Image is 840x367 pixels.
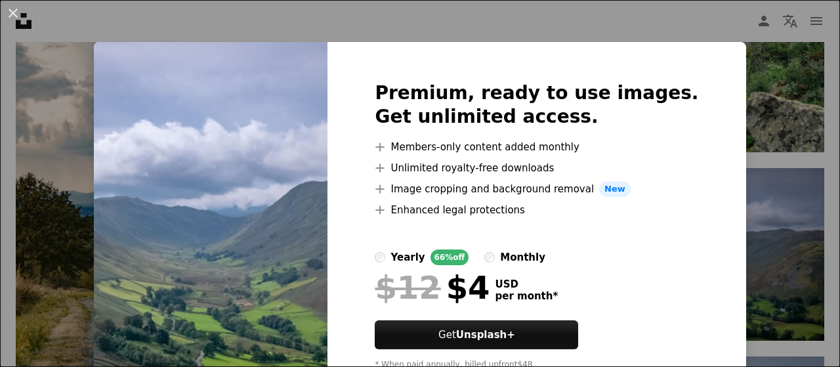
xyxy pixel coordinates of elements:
li: Members-only content added monthly [375,139,698,155]
div: yearly [390,249,425,265]
span: New [599,181,631,197]
div: monthly [500,249,545,265]
input: monthly [484,252,495,263]
span: $12 [375,270,440,305]
input: yearly66%off [375,252,385,263]
li: Image cropping and background removal [375,181,698,197]
li: Unlimited royalty-free downloads [375,160,698,176]
button: GetUnsplash+ [375,320,578,349]
h2: Premium, ready to use images. Get unlimited access. [375,81,698,129]
strong: Unsplash+ [456,329,515,341]
span: USD [495,278,558,290]
div: 66% off [430,249,469,265]
div: $4 [375,270,490,305]
span: per month * [495,290,558,302]
li: Enhanced legal protections [375,202,698,218]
